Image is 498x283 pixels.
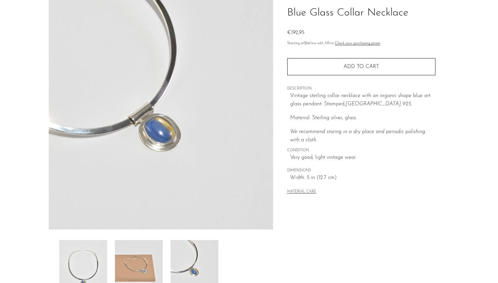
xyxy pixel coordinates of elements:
[346,101,412,107] em: [GEOGRAPHIC_DATA] 925.
[287,41,435,47] p: Starting at /mo with Affirm.
[287,148,435,154] span: CONDITION
[287,168,435,174] span: DIMENSIONS
[290,92,435,109] p: Vintage sterling collar necklace with an organic shape blue art glass pendant. Stamped,
[287,190,316,195] button: MATERIAL CARE
[335,42,380,45] a: Check your purchasing power - Learn more about Affirm Financing (opens in modal)
[290,129,425,143] i: We recommend storing in a dry place and periodic polishing with a cloth.
[290,174,435,182] span: Width: 5 in (12.7 cm)
[344,64,379,69] span: Add to cart
[304,42,310,45] span: $66
[287,30,304,35] span: €192,95
[290,154,435,162] span: Very good; light vintage wear.
[287,5,435,21] h1: Blue Glass Collar Necklace
[287,58,435,75] button: Add to cart
[290,114,435,123] p: Material: Sterling silver, glass.
[287,86,435,92] span: DESCRIPTION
